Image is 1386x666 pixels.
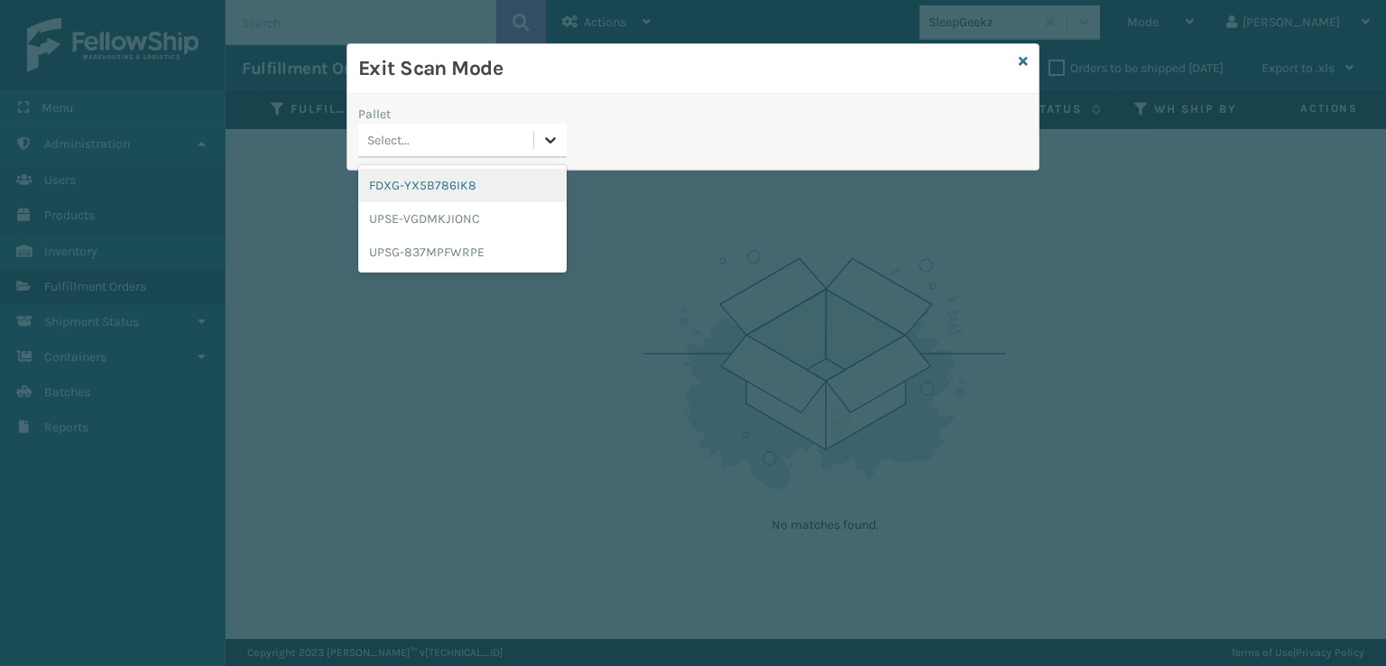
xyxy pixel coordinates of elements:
div: FDXG-YX5B786IK8 [358,169,567,202]
div: UPSG-837MPFWRPE [358,236,567,269]
h3: Exit Scan Mode [358,55,1012,82]
div: Select... [367,131,410,150]
label: Pallet [358,105,391,124]
div: UPSE-VGDMKJIONC [358,202,567,236]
